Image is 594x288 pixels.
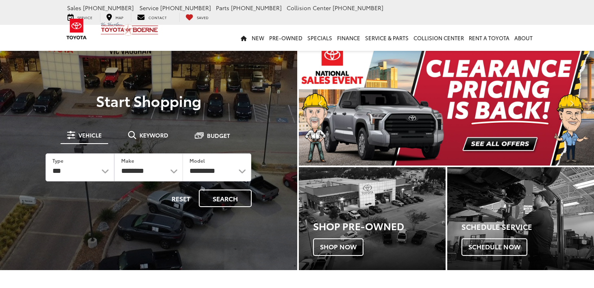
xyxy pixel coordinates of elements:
span: Contact [148,15,167,20]
a: Finance [335,25,363,51]
span: [PHONE_NUMBER] [231,4,282,12]
span: Sales [67,4,81,12]
a: Map [100,13,129,22]
span: [PHONE_NUMBER] [160,4,211,12]
span: Shop Now [313,238,363,255]
button: Click to view previous picture. [299,57,343,149]
label: Model [189,157,205,164]
label: Type [52,157,63,164]
span: Parts [216,4,229,12]
span: Schedule Now [461,238,527,255]
span: [PHONE_NUMBER] [333,4,383,12]
span: Collision Center [287,4,331,12]
h4: Schedule Service [461,223,594,231]
button: Reset [165,190,197,207]
a: Home [238,25,249,51]
a: Specials [305,25,335,51]
a: Schedule Service Schedule Now [447,167,594,270]
span: Budget [207,133,230,138]
a: Service [61,13,98,22]
p: Start Shopping [34,92,263,109]
span: Saved [197,15,209,20]
img: Vic Vaughan Toyota of Boerne [100,22,159,36]
img: Toyota [61,16,92,42]
a: Contact [131,13,173,22]
a: About [512,25,535,51]
a: Shop Pre-Owned Shop Now [299,167,446,270]
label: Make [121,157,134,164]
span: Keyword [139,132,168,138]
div: Toyota [299,167,446,270]
a: Service & Parts: Opens in a new tab [363,25,411,51]
a: Rent a Toyota [466,25,512,51]
span: Vehicle [78,132,102,138]
a: Pre-Owned [267,25,305,51]
a: Collision Center [411,25,466,51]
button: Search [199,190,252,207]
div: Toyota [447,167,594,270]
a: My Saved Vehicles [179,13,215,22]
h3: Shop Pre-Owned [313,220,446,231]
a: New [249,25,267,51]
span: Service [77,15,92,20]
button: Click to view next picture. [550,57,594,149]
span: Map [115,15,123,20]
span: Service [139,4,159,12]
span: [PHONE_NUMBER] [83,4,134,12]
